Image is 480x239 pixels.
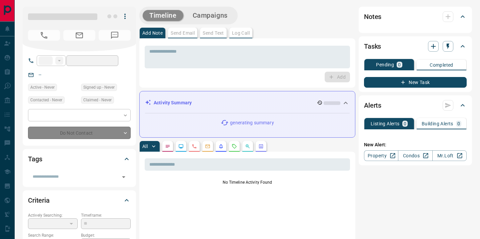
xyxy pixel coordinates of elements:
[364,11,381,22] h2: Notes
[178,144,184,149] svg: Lead Browsing Activity
[364,150,398,161] a: Property
[258,144,264,149] svg: Agent Actions
[230,119,274,126] p: generating summary
[142,31,163,35] p: Add Note
[145,179,350,185] p: No Timeline Activity Found
[39,72,41,77] a: --
[364,77,467,88] button: New Task
[28,154,42,164] h2: Tags
[30,97,62,103] span: Contacted - Never
[28,127,131,139] div: Do Not Contact
[364,38,467,54] div: Tasks
[364,97,467,113] div: Alerts
[430,63,453,67] p: Completed
[192,144,197,149] svg: Calls
[28,212,78,218] p: Actively Searching:
[398,150,432,161] a: Condos
[28,232,78,238] p: Search Range:
[364,9,467,25] div: Notes
[81,232,131,238] p: Budget:
[218,144,224,149] svg: Listing Alerts
[398,62,401,67] p: 0
[28,30,60,41] span: No Number
[63,30,95,41] span: No Email
[81,212,131,218] p: Timeframe:
[186,10,234,21] button: Campaigns
[83,97,112,103] span: Claimed - Never
[142,144,148,149] p: All
[83,84,115,91] span: Signed up - Never
[457,121,460,126] p: 0
[28,151,131,167] div: Tags
[28,192,131,208] div: Criteria
[143,10,183,21] button: Timeline
[165,144,170,149] svg: Notes
[245,144,250,149] svg: Opportunities
[30,84,55,91] span: Active - Never
[432,150,467,161] a: Mr.Loft
[376,62,394,67] p: Pending
[205,144,210,149] svg: Emails
[371,121,400,126] p: Listing Alerts
[119,172,128,182] button: Open
[232,144,237,149] svg: Requests
[99,30,131,41] span: No Number
[364,141,467,148] p: New Alert:
[422,121,453,126] p: Building Alerts
[28,195,50,206] h2: Criteria
[404,121,406,126] p: 0
[145,97,350,109] div: Activity Summary
[364,41,381,52] h2: Tasks
[154,99,192,106] p: Activity Summary
[364,100,381,111] h2: Alerts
